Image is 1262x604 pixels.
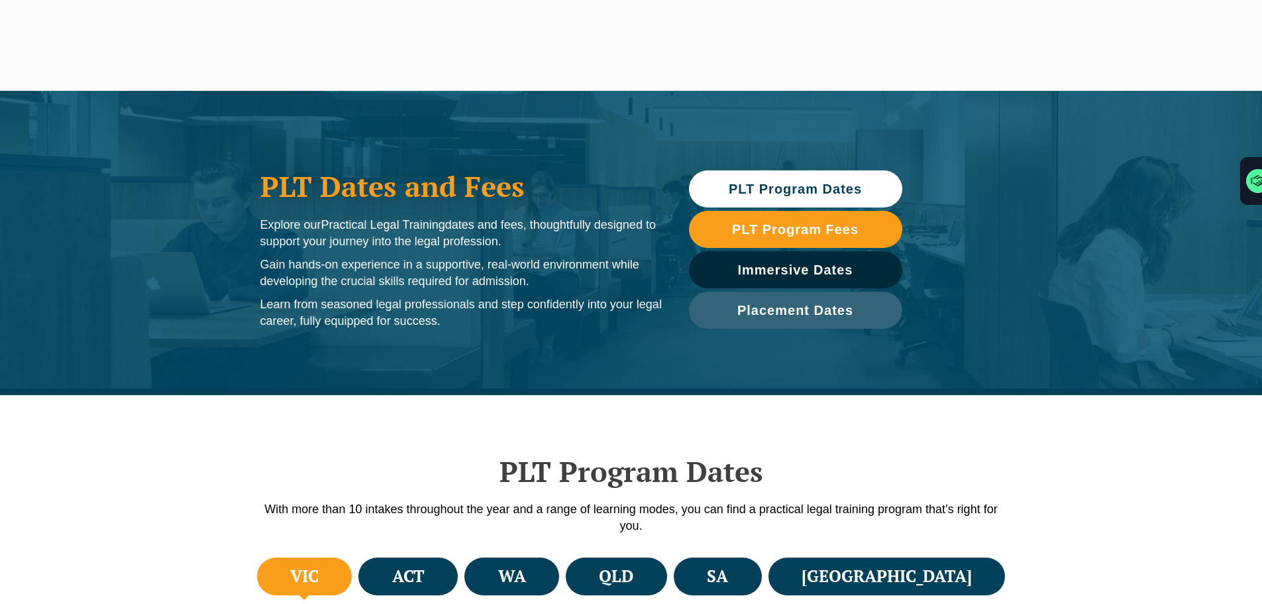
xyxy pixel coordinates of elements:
h2: PLT Program Dates [254,455,1009,488]
p: Learn from seasoned legal professionals and step confidently into your legal career, fully equipp... [260,296,662,330]
span: Placement Dates [737,304,853,317]
h4: VIC [290,566,319,587]
span: Practical Legal Training [321,218,445,231]
h4: [GEOGRAPHIC_DATA] [802,566,972,587]
a: PLT Program Dates [689,170,902,208]
h4: SA [707,566,728,587]
h4: WA [498,566,526,587]
a: Immersive Dates [689,251,902,288]
a: PLT Program Fees [689,211,902,248]
span: PLT Program Fees [732,223,859,236]
p: Explore our dates and fees, thoughtfully designed to support your journey into the legal profession. [260,217,662,250]
a: Placement Dates [689,292,902,329]
span: PLT Program Dates [729,182,862,196]
h4: QLD [599,566,633,587]
p: Gain hands-on experience in a supportive, real-world environment while developing the crucial ski... [260,257,662,290]
h1: PLT Dates and Fees [260,170,662,203]
span: Immersive Dates [738,263,853,276]
p: With more than 10 intakes throughout the year and a range of learning modes, you can find a pract... [254,501,1009,534]
h4: ACT [392,566,425,587]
